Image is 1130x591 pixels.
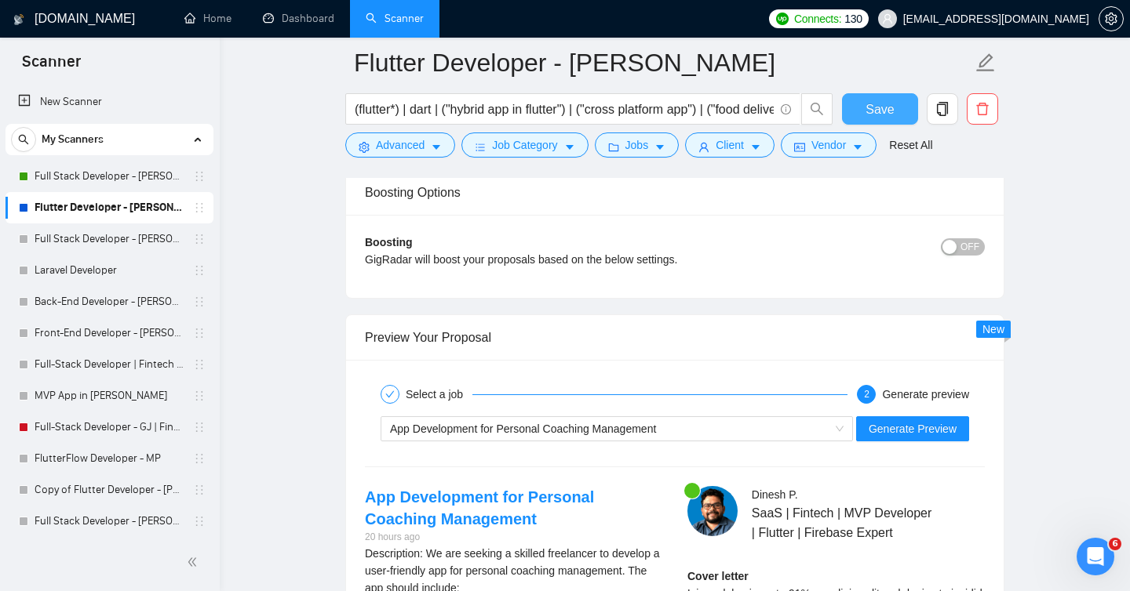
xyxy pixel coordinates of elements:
[365,315,985,360] div: Preview Your Proposal
[750,141,761,153] span: caret-down
[193,452,206,465] span: holder
[928,102,957,116] span: copy
[355,100,774,119] input: Search Freelance Jobs...
[842,93,918,125] button: Save
[781,104,791,114] span: info-circle
[193,295,206,308] span: holder
[776,13,789,25] img: upwork-logo.png
[811,136,846,154] span: Vendor
[193,358,206,371] span: holder
[35,192,184,223] a: Flutter Developer - [PERSON_NAME]
[187,554,202,570] span: double-left
[35,380,184,412] a: MVP App in [PERSON_NAME]
[781,132,877,158] button: idcardVendorcaret-down
[685,132,775,158] button: userClientcaret-down
[35,474,184,506] a: Copy of Flutter Developer - [PERSON_NAME]
[193,201,206,214] span: holder
[35,412,184,443] a: Full-Stack Developer - GJ | Fintech SaaS System
[35,349,184,380] a: Full-Stack Developer | Fintech SaaS System
[35,161,184,192] a: Full Stack Developer - [PERSON_NAME]
[184,12,231,25] a: homeHome
[11,127,36,152] button: search
[35,506,184,537] a: Full Stack Developer - [PERSON_NAME]
[9,50,93,83] span: Scanner
[968,102,997,116] span: delete
[1099,13,1123,25] span: setting
[13,7,24,32] img: logo
[35,443,184,474] a: FlutterFlow Developer - MP
[35,223,184,255] a: Full Stack Developer - [PERSON_NAME]
[564,141,575,153] span: caret-down
[193,327,206,339] span: holder
[687,570,749,582] strong: Cover letter
[35,255,184,286] a: Laravel Developer
[882,13,893,24] span: user
[608,141,619,153] span: folder
[654,141,665,153] span: caret-down
[844,10,862,27] span: 130
[12,134,35,145] span: search
[889,136,932,154] a: Reset All
[801,93,833,125] button: search
[982,323,1004,335] span: New
[852,141,863,153] span: caret-down
[193,421,206,433] span: holder
[193,515,206,528] span: holder
[492,136,557,154] span: Job Category
[1109,538,1121,550] span: 6
[856,416,969,441] button: Generate Preview
[475,141,486,153] span: bars
[864,389,869,400] span: 2
[365,236,413,248] b: Boosting
[18,86,201,118] a: New Scanner
[1099,13,1124,25] a: setting
[1099,6,1124,31] button: setting
[461,132,588,158] button: barsJob Categorycaret-down
[365,170,985,215] div: Boosting Options
[354,43,972,82] input: Scanner name...
[193,484,206,496] span: holder
[365,251,830,268] div: GigRadar will boost your proposals based on the below settings.
[625,136,649,154] span: Jobs
[263,12,334,25] a: dashboardDashboard
[687,486,738,536] img: c1rrnogMt3Uq0xhrMDoT4R6Am2kSXgq5GYzwiwNYk2_iwhXeSmIPDVTt3PZpRCUvD2
[35,286,184,317] a: Back-End Developer - [PERSON_NAME]
[967,93,998,125] button: delete
[802,102,832,116] span: search
[193,170,206,183] span: holder
[752,488,798,501] span: Dinesh P .
[927,93,958,125] button: copy
[345,132,455,158] button: settingAdvancedcaret-down
[5,124,213,537] li: My Scanners
[359,141,370,153] span: setting
[595,132,680,158] button: folderJobscaret-down
[960,238,979,256] span: OFF
[193,233,206,245] span: holder
[794,10,841,27] span: Connects:
[35,317,184,349] a: Front-End Developer - [PERSON_NAME]
[193,390,206,402] span: holder
[794,141,805,153] span: idcard
[42,124,104,155] span: My Scanners
[390,422,656,435] span: App Development for Personal Coaching Management
[366,12,424,25] a: searchScanner
[866,100,894,119] span: Save
[1077,538,1114,575] iframe: Intercom live chat
[406,385,472,404] div: Select a job
[376,136,425,154] span: Advanced
[975,53,996,73] span: edit
[431,141,442,153] span: caret-down
[752,503,939,542] span: SaaS | Fintech | MVP Developer | Flutter | Firebase Expert
[193,264,206,277] span: holder
[716,136,744,154] span: Client
[882,385,969,404] div: Generate preview
[698,141,709,153] span: user
[869,420,957,437] span: Generate Preview
[365,530,662,545] div: 20 hours ago
[365,488,594,528] a: App Development for Personal Coaching Management
[385,390,395,399] span: check
[5,86,213,118] li: New Scanner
